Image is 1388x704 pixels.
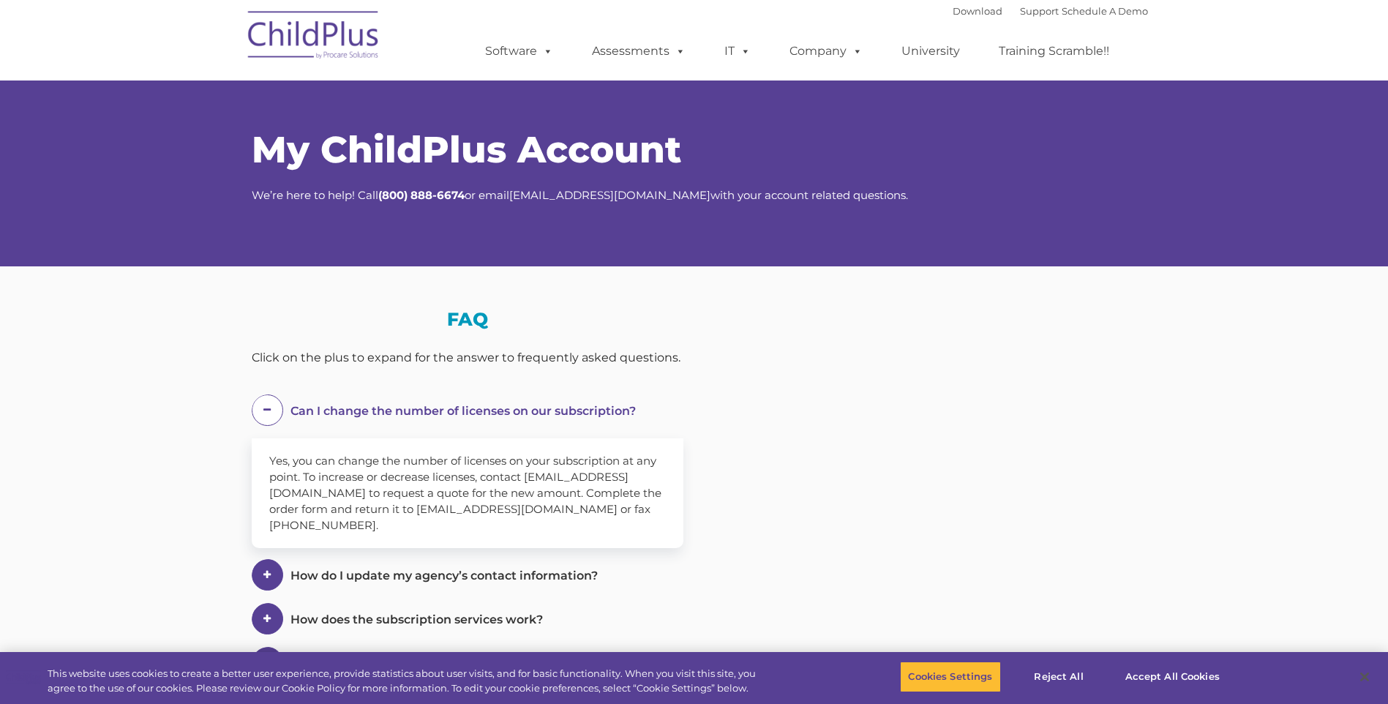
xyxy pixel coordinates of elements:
a: Software [470,37,568,66]
a: Company [775,37,877,66]
span: How does the subscription services work? [290,613,543,626]
span: How do I update my agency’s contact information? [290,569,598,583]
a: [EMAIL_ADDRESS][DOMAIN_NAME] [509,188,710,202]
span: Can I change the number of licenses on our subscription? [290,404,636,418]
a: Training Scramble!! [984,37,1124,66]
img: ChildPlus by Procare Solutions [241,1,387,74]
a: University [887,37,975,66]
span: My ChildPlus Account [252,127,681,172]
a: Assessments [577,37,700,66]
a: IT [710,37,765,66]
span: We’re here to help! Call or email with your account related questions. [252,188,908,202]
button: Cookies Settings [900,662,1000,692]
button: Accept All Cookies [1117,662,1228,692]
strong: ( [378,188,382,202]
div: Yes, you can change the number of licenses on your subscription at any point. To increase or decr... [252,438,683,548]
a: Schedule A Demo [1062,5,1148,17]
font: | [953,5,1148,17]
button: Close [1348,661,1381,693]
button: Reject All [1013,662,1105,692]
div: This website uses cookies to create a better user experience, provide statistics about user visit... [48,667,763,695]
h3: FAQ [252,310,683,329]
div: Click on the plus to expand for the answer to frequently asked questions. [252,347,683,369]
a: Download [953,5,1002,17]
strong: 800) 888-6674 [382,188,465,202]
a: Support [1020,5,1059,17]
